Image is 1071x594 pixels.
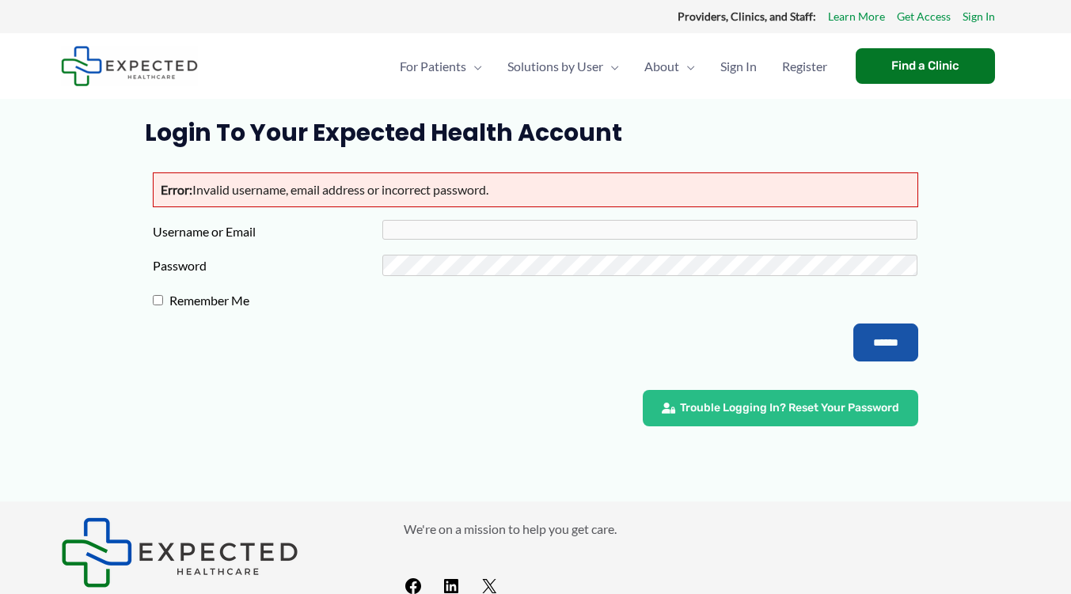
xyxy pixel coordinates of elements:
[680,403,899,414] span: Trouble Logging In? Reset Your Password
[720,39,757,94] span: Sign In
[603,39,619,94] span: Menu Toggle
[782,39,827,94] span: Register
[963,6,995,27] a: Sign In
[679,39,695,94] span: Menu Toggle
[769,39,840,94] a: Register
[387,39,840,94] nav: Primary Site Navigation
[678,9,816,23] strong: Providers, Clinics, and Staff:
[404,517,1011,541] p: We're on a mission to help you get care.
[61,517,364,588] aside: Footer Widget 1
[387,39,495,94] a: For PatientsMenu Toggle
[632,39,708,94] a: AboutMenu Toggle
[145,119,926,147] h1: Login to Your Expected Health Account
[643,390,918,426] a: Trouble Logging In? Reset Your Password
[61,517,298,588] img: Expected Healthcare Logo - side, dark font, small
[153,254,382,278] label: Password
[708,39,769,94] a: Sign In
[163,289,393,312] label: Remember Me
[153,220,382,244] label: Username or Email
[495,39,632,94] a: Solutions by UserMenu Toggle
[828,6,885,27] a: Learn More
[466,39,482,94] span: Menu Toggle
[161,182,192,197] strong: Error:
[644,39,679,94] span: About
[507,39,603,94] span: Solutions by User
[61,46,198,86] img: Expected Healthcare Logo - side, dark font, small
[897,6,951,27] a: Get Access
[856,48,995,84] a: Find a Clinic
[153,172,918,207] p: Invalid username, email address or incorrect password.
[400,39,466,94] span: For Patients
